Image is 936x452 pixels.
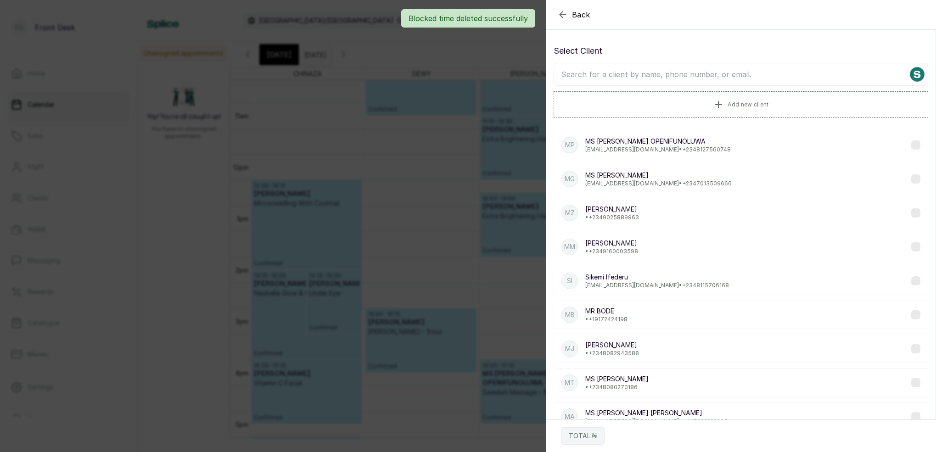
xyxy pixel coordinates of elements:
p: • +234 8082943588 [585,350,639,357]
p: • +234 8080270186 [585,384,649,391]
p: MA [565,412,575,421]
p: Select Client [554,45,928,57]
p: [PERSON_NAME] [585,340,639,350]
p: Blocked time deleted successfully [409,13,528,24]
input: Search for a client by name, phone number, or email. [554,63,928,86]
span: Add new client [728,101,768,108]
p: MS [PERSON_NAME] [PERSON_NAME] [585,408,728,418]
p: MP [565,140,575,150]
p: MM [564,242,575,251]
button: Add new client [554,91,928,118]
p: [EMAIL_ADDRESS][DOMAIN_NAME] • +44 7908122645 [585,418,728,425]
p: MS [PERSON_NAME] [585,374,649,384]
p: SI [567,276,572,285]
p: [PERSON_NAME] [585,239,638,248]
p: MG [565,174,575,184]
p: MR BODE [585,307,628,316]
p: MB [565,310,575,319]
p: • +234 9160003598 [585,248,638,255]
p: Sikemi Ifederu [585,273,729,282]
p: • +234 9025889963 [585,214,639,221]
p: [EMAIL_ADDRESS][DOMAIN_NAME] • +234 8127560748 [585,146,731,153]
p: [EMAIL_ADDRESS][DOMAIN_NAME] • +234 8115706168 [585,282,729,289]
p: MZ [565,208,575,218]
p: [EMAIL_ADDRESS][DOMAIN_NAME] • +234 7013509666 [585,180,732,187]
p: MS [PERSON_NAME] OPENIFUNOLUWA [585,137,731,146]
p: [PERSON_NAME] [585,205,639,214]
p: MJ [565,344,574,353]
p: MT [565,378,575,387]
p: MS [PERSON_NAME] [585,171,732,180]
p: • +1 9172424198 [585,316,628,323]
p: TOTAL: ₦ [569,431,597,441]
